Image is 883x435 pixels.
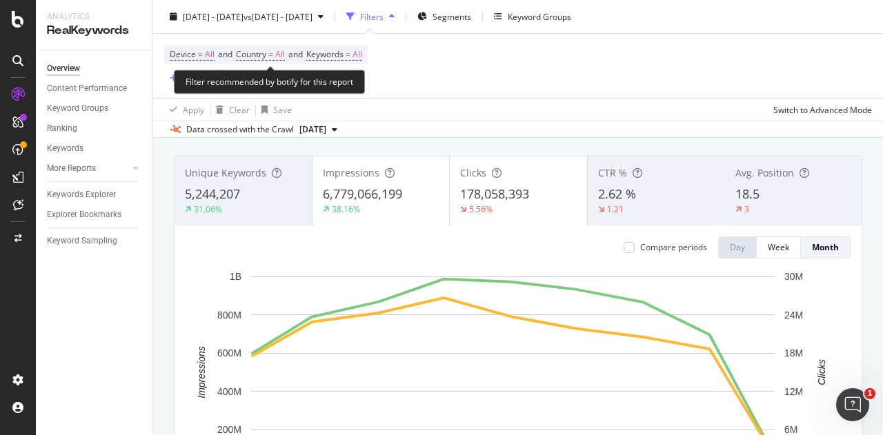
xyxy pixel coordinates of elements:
[288,48,303,60] span: and
[268,48,273,60] span: =
[185,185,240,202] span: 5,244,207
[205,45,215,64] span: All
[47,121,77,136] div: Ranking
[744,203,749,215] div: 3
[784,310,803,321] text: 24M
[469,203,493,215] div: 5.56%
[217,386,241,397] text: 400M
[607,203,624,215] div: 1.21
[47,61,143,76] a: Overview
[47,188,116,202] div: Keywords Explorer
[47,23,141,39] div: RealKeywords
[836,388,869,421] iframe: Intercom live chat
[185,166,266,179] span: Unique Keywords
[332,203,360,215] div: 38.16%
[735,166,794,179] span: Avg. Position
[217,310,241,321] text: 800M
[598,185,636,202] span: 2.62 %
[323,166,379,179] span: Impressions
[196,346,207,398] text: Impressions
[508,10,571,22] div: Keyword Groups
[194,203,222,215] div: 31.06%
[47,161,96,176] div: More Reports
[47,121,143,136] a: Ranking
[598,166,627,179] span: CTR %
[306,48,344,60] span: Keywords
[640,241,707,253] div: Compare periods
[47,208,143,222] a: Explorer Bookmarks
[353,45,362,64] span: All
[47,101,108,116] div: Keyword Groups
[244,10,312,22] span: vs [DATE] - [DATE]
[784,271,803,282] text: 30M
[757,236,801,259] button: Week
[47,11,141,23] div: Analytics
[488,6,577,28] button: Keyword Groups
[174,70,365,94] div: Filter recommended by botify for this report
[433,10,471,22] span: Segments
[412,6,477,28] button: Segments
[236,48,266,60] span: Country
[768,241,789,253] div: Week
[186,123,294,136] div: Data crossed with the Crawl
[784,386,803,397] text: 12M
[784,424,797,435] text: 6M
[784,347,803,358] text: 18M
[47,141,143,156] a: Keywords
[164,6,329,28] button: [DATE] - [DATE]vs[DATE] - [DATE]
[718,236,757,259] button: Day
[47,81,127,96] div: Content Performance
[294,121,343,138] button: [DATE]
[730,241,745,253] div: Day
[768,99,872,121] button: Switch to Advanced Mode
[217,347,241,358] text: 600M
[460,185,529,202] span: 178,058,393
[812,241,839,253] div: Month
[273,103,292,115] div: Save
[183,10,244,22] span: [DATE] - [DATE]
[218,48,232,60] span: and
[198,48,203,60] span: =
[256,99,292,121] button: Save
[299,123,326,136] span: 2025 Sep. 27th
[801,236,851,259] button: Month
[210,99,250,121] button: Clear
[164,70,219,87] button: Add Filter
[47,141,83,156] div: Keywords
[229,103,250,115] div: Clear
[460,166,486,179] span: Clicks
[47,161,129,176] a: More Reports
[230,271,241,282] text: 1B
[47,61,80,76] div: Overview
[773,103,872,115] div: Switch to Advanced Mode
[323,185,402,202] span: 6,779,066,199
[183,103,204,115] div: Apply
[275,45,285,64] span: All
[816,359,827,385] text: Clicks
[47,234,143,248] a: Keyword Sampling
[341,6,400,28] button: Filters
[217,424,241,435] text: 200M
[47,208,121,222] div: Explorer Bookmarks
[864,388,875,399] span: 1
[170,48,196,60] span: Device
[47,81,143,96] a: Content Performance
[47,234,117,248] div: Keyword Sampling
[735,185,760,202] span: 18.5
[360,10,384,22] div: Filters
[346,48,350,60] span: =
[47,101,143,116] a: Keyword Groups
[47,188,143,202] a: Keywords Explorer
[164,99,204,121] button: Apply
